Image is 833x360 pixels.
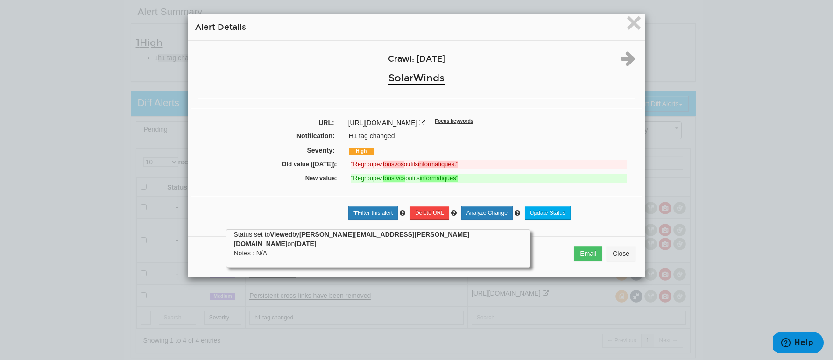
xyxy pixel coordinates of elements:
[348,206,398,220] a: Filter this alert
[388,54,445,64] a: Crawl: [DATE]
[383,161,404,168] strong: tousvos
[270,231,292,238] strong: Viewed
[192,131,342,141] label: Notification:
[349,148,374,155] span: High
[195,21,638,33] h4: Alert Details
[621,58,635,66] a: Next alert
[626,15,642,34] button: Close
[233,230,523,258] div: Status set to by on Notes : N/A
[388,72,445,85] a: SolarWinds
[199,160,344,169] label: Old value ([DATE]):
[351,174,627,183] ins: "Regroupez outils
[410,206,449,220] a: Delete URL
[626,7,642,38] span: ×
[420,175,459,182] strong: informatiques"
[199,174,344,183] label: New value:
[233,231,469,247] strong: [PERSON_NAME][EMAIL_ADDRESS][PERSON_NAME][DOMAIN_NAME]
[461,206,513,220] a: Analyze Change
[607,246,635,261] button: Close
[192,146,342,155] label: Severity:
[383,175,405,182] strong: tous vos
[435,118,473,124] sup: Focus keywords
[348,119,417,127] a: [URL][DOMAIN_NAME]
[773,332,824,355] iframe: Opens a widget where you can find more information
[191,118,341,127] label: URL:
[525,206,571,220] a: Update Status
[342,131,641,141] div: H1 tag changed
[351,160,627,169] del: "Regroupez outils
[295,240,316,247] strong: [DATE]
[418,161,458,168] strong: informatiques."
[574,246,602,261] button: Email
